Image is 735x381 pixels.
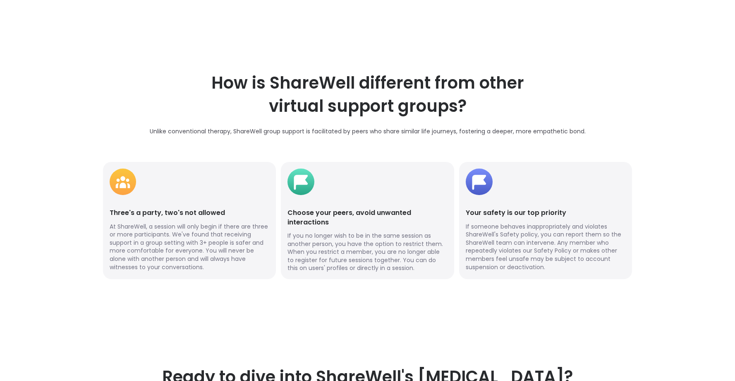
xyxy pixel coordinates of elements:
[209,71,527,118] h2: How is ShareWell different from other virtual support groups?
[466,208,626,217] h4: Your safety is our top priority
[103,128,632,136] p: Unlike conventional therapy, ShareWell group support is facilitated by peers who share similar li...
[287,208,448,227] h4: Choose your peers, avoid unwanted interactions
[110,208,270,217] h4: Three's a party, two's not allowed
[287,232,448,272] p: If you no longer wish to be in the same session as another person, you have the option to restric...
[110,223,270,272] p: At ShareWell, a session will only begin if there are three or more participants. We've found that...
[466,223,626,272] p: If someone behaves inappropriately and violates ShareWell's Safety policy, you can report them so...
